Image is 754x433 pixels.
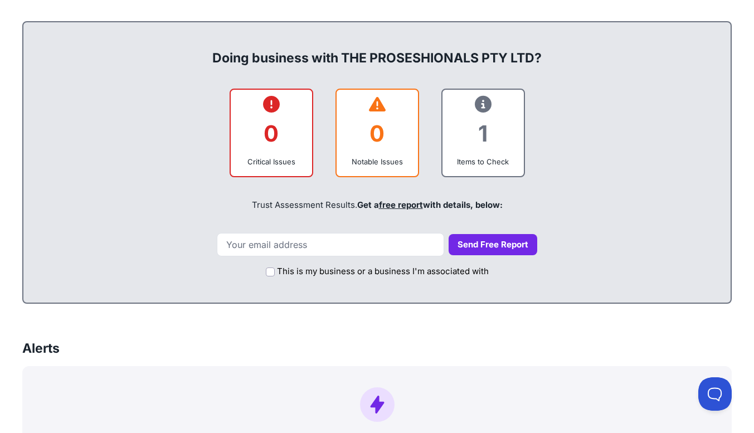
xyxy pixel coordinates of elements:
span: Get a with details, below: [357,200,503,210]
div: Trust Assessment Results. [35,186,719,224]
button: Send Free Report [449,234,537,256]
div: 0 [240,111,303,156]
h3: Alerts [22,339,60,357]
div: 1 [451,111,515,156]
input: Your email address [217,233,444,256]
div: 0 [346,111,409,156]
iframe: Toggle Customer Support [698,377,732,411]
label: This is my business or a business I'm associated with [277,265,489,278]
div: Items to Check [451,156,515,167]
div: Notable Issues [346,156,409,167]
div: Doing business with THE PROSESHIONALS PTY LTD? [35,31,719,67]
div: Critical Issues [240,156,303,167]
a: free report [379,200,423,210]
